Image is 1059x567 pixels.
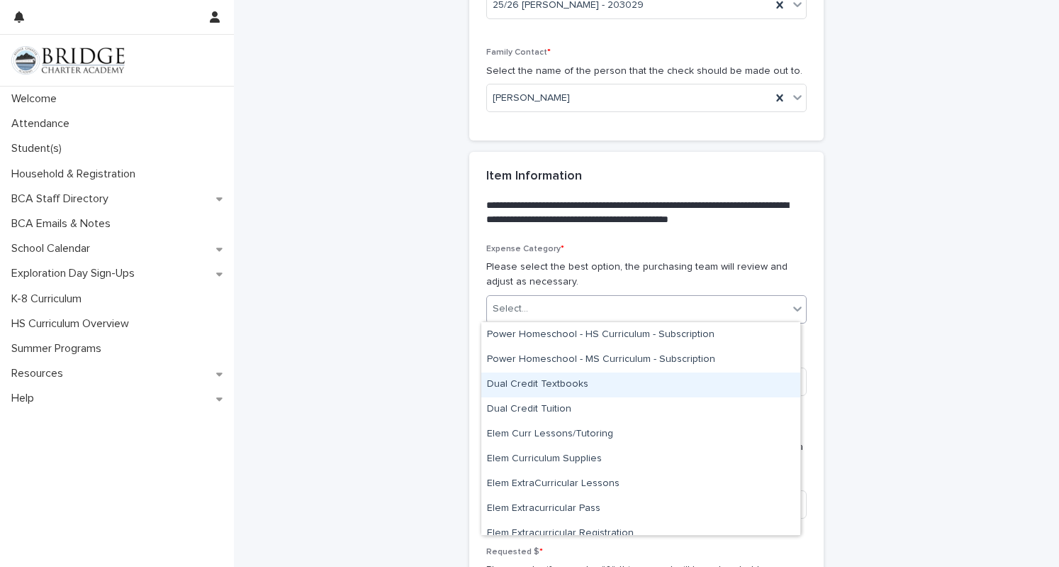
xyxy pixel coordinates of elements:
[481,348,800,373] div: Power Homeschool - MS Curriculum - Subscription
[6,267,146,280] p: Exploration Day Sign-Ups
[6,92,68,106] p: Welcome
[486,548,543,556] span: Requested $
[481,422,800,447] div: Elem Curr Lessons/Tutoring
[6,392,45,405] p: Help
[486,48,551,57] span: Family Contact
[481,472,800,497] div: Elem ExtraCurricular Lessons
[6,367,74,380] p: Resources
[6,292,93,306] p: K-8 Curriculum
[486,260,807,290] p: Please select the best option, the purchasing team will review and adjust as necessary.
[481,447,800,472] div: Elem Curriculum Supplies
[481,497,800,522] div: Elem Extracurricular Pass
[6,317,140,331] p: HS Curriculum Overview
[6,117,81,131] p: Attendance
[486,64,807,79] p: Select the name of the person that the check should be made out to.
[493,91,570,106] span: [PERSON_NAME]
[486,245,564,253] span: Expense Category
[493,302,528,316] div: Select...
[481,522,800,546] div: Elem Extracurricular Registration
[6,167,147,181] p: Household & Registration
[11,46,125,75] img: V1C1m3IdTEidaUdm9Hs0
[481,323,800,348] div: Power Homeschool - HS Curriculum - Subscription
[481,397,800,422] div: Dual Credit Tuition
[6,217,122,231] p: BCA Emails & Notes
[6,342,113,356] p: Summer Programs
[486,169,582,185] h2: Item Information
[6,192,120,206] p: BCA Staff Directory
[6,242,101,255] p: School Calendar
[6,142,73,155] p: Student(s)
[481,373,800,397] div: Dual Credit Textbooks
